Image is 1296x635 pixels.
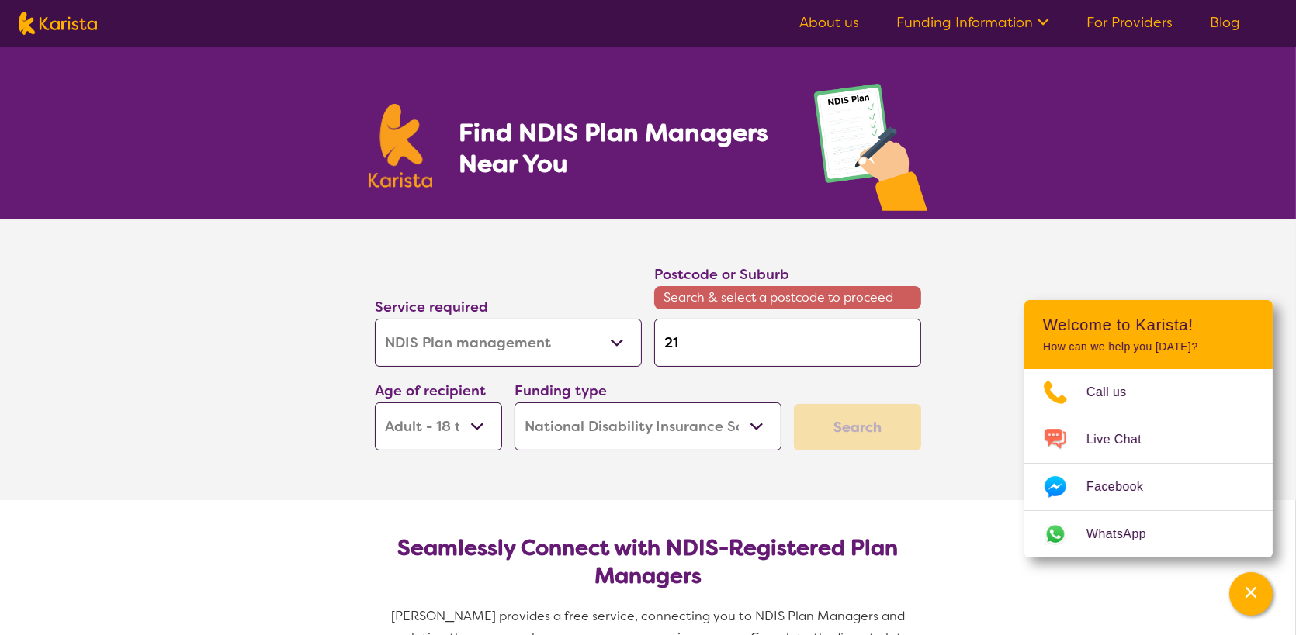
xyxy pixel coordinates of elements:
p: How can we help you [DATE]? [1043,340,1254,354]
h1: Find NDIS Plan Managers Near You [459,117,783,179]
label: Funding type [515,381,607,400]
a: Web link opens in a new tab. [1024,511,1273,557]
div: Channel Menu [1024,300,1273,557]
a: Funding Information [896,13,1049,32]
img: plan-management [814,84,927,219]
h2: Seamlessly Connect with NDIS-Registered Plan Managers [387,534,909,590]
a: Blog [1210,13,1240,32]
a: For Providers [1086,13,1173,32]
img: Karista logo [19,12,97,35]
img: Karista logo [369,104,432,188]
button: Channel Menu [1229,572,1273,616]
a: About us [799,13,859,32]
span: Facebook [1086,475,1162,499]
span: Call us [1086,381,1145,404]
span: WhatsApp [1086,523,1165,546]
label: Service required [375,298,488,316]
span: Live Chat [1086,428,1160,451]
label: Age of recipient [375,381,486,400]
ul: Choose channel [1024,369,1273,557]
label: Postcode or Suburb [654,265,789,284]
input: Type [654,319,921,367]
span: Search & select a postcode to proceed [654,286,921,309]
h2: Welcome to Karista! [1043,316,1254,334]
